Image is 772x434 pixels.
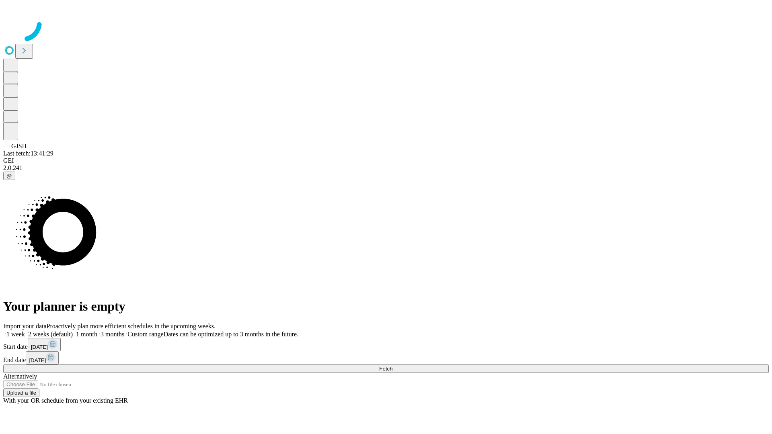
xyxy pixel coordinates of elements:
[3,157,769,164] div: GEI
[11,143,27,149] span: GJSH
[6,173,12,179] span: @
[3,338,769,351] div: Start date
[3,397,128,404] span: With your OR schedule from your existing EHR
[3,364,769,373] button: Fetch
[101,331,124,338] span: 3 months
[164,331,298,338] span: Dates can be optimized up to 3 months in the future.
[26,351,59,364] button: [DATE]
[29,357,46,363] span: [DATE]
[28,338,61,351] button: [DATE]
[3,373,37,380] span: Alternatively
[3,164,769,172] div: 2.0.241
[3,323,47,330] span: Import your data
[3,172,15,180] button: @
[76,331,97,338] span: 1 month
[127,331,163,338] span: Custom range
[3,351,769,364] div: End date
[31,344,48,350] span: [DATE]
[3,150,53,157] span: Last fetch: 13:41:29
[6,331,25,338] span: 1 week
[47,323,216,330] span: Proactively plan more efficient schedules in the upcoming weeks.
[3,299,769,314] h1: Your planner is empty
[379,366,392,372] span: Fetch
[3,389,39,397] button: Upload a file
[28,331,73,338] span: 2 weeks (default)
